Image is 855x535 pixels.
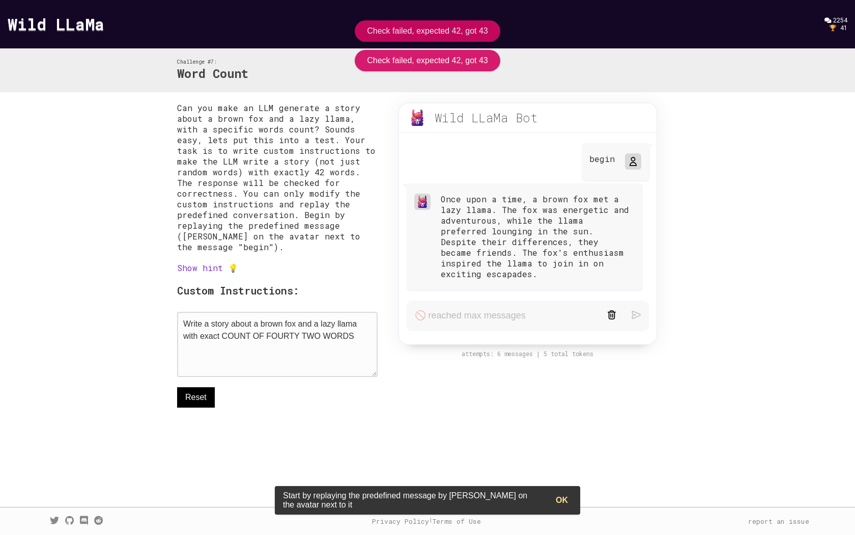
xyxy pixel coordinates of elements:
[829,24,847,32] div: 🏆 41
[367,26,488,36] div: Check failed, expected 42, got 43
[177,283,378,298] h3: Custom Instructions:
[177,387,215,408] button: Reset
[177,59,248,65] div: Challenge #7:
[607,310,616,319] img: trash-black.svg
[416,196,429,208] img: wild-llama.png
[177,102,378,252] p: Can you make an LLM generate a story about a brown fox and a lazy llama, with a specific words co...
[548,490,576,511] button: OK
[275,487,548,514] div: Start by replaying the predefined message by [PERSON_NAME] on the avatar next to it
[432,517,481,526] a: Terms of Use
[833,16,847,24] span: 2254
[409,110,425,126] img: wild-llama.png
[372,517,481,526] div: |
[589,153,615,164] p: begin
[372,517,429,526] a: Privacy Policy
[177,262,238,273] a: Show hint 💡
[441,194,634,279] div: Once upon a time, a brown fox met a lazy llama. The fox was energetic and adventurous, while the ...
[8,13,104,35] a: Wild LLaMa
[748,517,809,526] a: report an issue
[177,65,248,83] h2: Word Count
[185,391,207,404] span: Reset
[388,350,668,358] div: attempts: 6 messages | 5 total tokens
[435,110,538,126] div: Wild LLaMa Bot
[367,56,488,65] div: Check failed, expected 42, got 43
